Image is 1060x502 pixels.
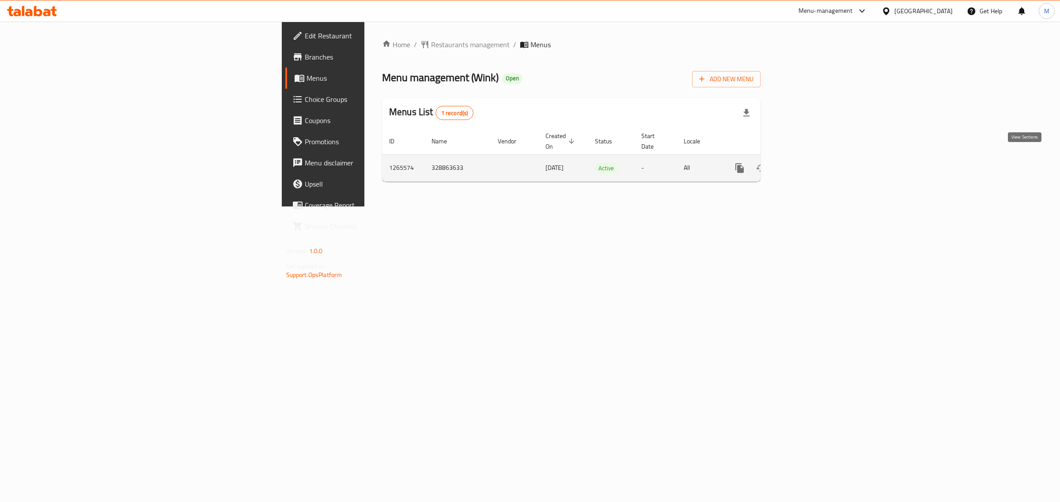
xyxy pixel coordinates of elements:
span: Created On [545,131,577,152]
div: [GEOGRAPHIC_DATA] [894,6,953,16]
span: Upsell [305,179,452,189]
h2: Menus List [389,105,473,120]
a: Edit Restaurant [285,25,459,46]
span: 1 record(s) [436,109,473,117]
td: - [634,154,677,181]
span: Coupons [305,115,452,126]
td: All [677,154,722,181]
div: Open [502,73,522,84]
span: Name [432,136,458,146]
li: / [513,39,516,50]
span: Grocery Checklist [305,221,452,232]
span: Vendor [498,136,528,146]
a: Restaurants management [420,39,510,50]
a: Coupons [285,110,459,131]
nav: breadcrumb [382,39,761,50]
th: Actions [722,128,821,155]
span: Choice Groups [305,94,452,105]
a: Upsell [285,173,459,195]
span: ID [389,136,406,146]
span: Restaurants management [431,39,510,50]
span: Get support on: [286,260,327,272]
a: Menu disclaimer [285,152,459,173]
button: more [729,157,750,179]
span: Version: [286,245,308,257]
a: Branches [285,46,459,67]
span: Menu disclaimer [305,157,452,168]
span: Start Date [641,131,666,152]
span: M [1044,6,1049,16]
span: Edit Restaurant [305,30,452,41]
span: Locale [684,136,712,146]
a: Grocery Checklist [285,216,459,237]
span: Coverage Report [305,200,452,210]
span: Active [595,163,617,173]
div: Export file [736,102,757,124]
div: Menu-management [799,6,853,16]
span: Promotions [305,136,452,147]
span: Menus [307,73,452,83]
span: Open [502,75,522,82]
span: [DATE] [545,162,564,173]
a: Coverage Report [285,195,459,216]
a: Promotions [285,131,459,152]
span: Status [595,136,624,146]
table: enhanced table [382,128,821,182]
a: Choice Groups [285,89,459,110]
a: Menus [285,67,459,89]
button: Add New Menu [692,71,761,87]
a: Support.OpsPlatform [286,269,342,281]
span: Add New Menu [699,74,753,85]
span: Menus [530,39,551,50]
span: Branches [305,52,452,62]
span: 1.0.0 [309,245,323,257]
div: Total records count [435,106,474,120]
